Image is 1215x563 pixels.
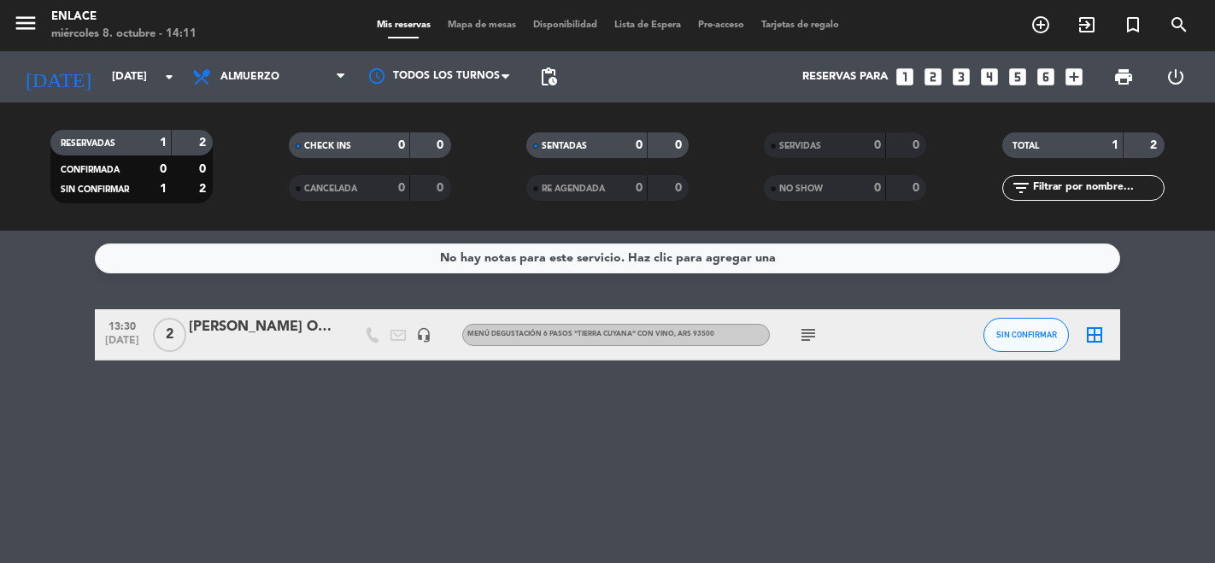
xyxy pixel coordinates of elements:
strong: 0 [874,182,881,194]
span: Mis reservas [368,21,439,30]
i: looks_4 [978,66,1001,88]
span: CANCELADA [304,185,357,193]
strong: 0 [913,139,923,151]
strong: 0 [636,139,643,151]
strong: 0 [675,182,685,194]
span: CHECK INS [304,142,351,150]
span: Mapa de mesas [439,21,525,30]
i: exit_to_app [1077,15,1097,35]
span: 2 [153,318,186,352]
i: looks_6 [1035,66,1057,88]
div: Enlace [51,9,197,26]
span: SIN CONFIRMAR [996,330,1057,339]
strong: 2 [1150,139,1160,151]
button: menu [13,10,38,42]
button: SIN CONFIRMAR [983,318,1069,352]
i: [DATE] [13,58,103,96]
i: power_settings_new [1165,67,1186,87]
span: [DATE] [101,335,144,355]
i: turned_in_not [1123,15,1143,35]
strong: 2 [199,137,209,149]
span: Menú degustación 6 pasos "TIERRA CUYANA" con vino [467,331,714,337]
strong: 1 [160,183,167,195]
span: CONFIRMADA [61,166,120,174]
span: SERVIDAS [779,142,821,150]
span: Pre-acceso [690,21,753,30]
span: NO SHOW [779,185,823,193]
span: , ARS 93500 [674,331,714,337]
span: SIN CONFIRMAR [61,185,129,194]
span: pending_actions [538,67,559,87]
strong: 0 [636,182,643,194]
div: No hay notas para este servicio. Haz clic para agregar una [440,249,776,268]
strong: 0 [398,182,405,194]
i: arrow_drop_down [159,67,179,87]
span: Disponibilidad [525,21,606,30]
span: Reservas para [802,70,888,84]
strong: 0 [437,139,447,151]
strong: 0 [160,163,167,175]
strong: 0 [199,163,209,175]
i: search [1169,15,1189,35]
div: LOG OUT [1150,51,1203,103]
strong: 0 [675,139,685,151]
i: menu [13,10,38,36]
i: add_circle_outline [1030,15,1051,35]
strong: 0 [398,139,405,151]
i: headset_mic [416,327,431,343]
strong: 0 [874,139,881,151]
span: SENTADAS [542,142,587,150]
i: border_all [1084,325,1105,345]
i: filter_list [1011,178,1031,198]
span: Almuerzo [220,71,279,83]
i: looks_two [922,66,944,88]
i: looks_3 [950,66,972,88]
i: add_box [1063,66,1085,88]
strong: 1 [1112,139,1118,151]
span: Lista de Espera [606,21,690,30]
i: looks_5 [1007,66,1029,88]
div: miércoles 8. octubre - 14:11 [51,26,197,43]
i: subject [798,325,819,345]
div: [PERSON_NAME] Oss Emer x 2 [189,316,334,338]
span: print [1113,67,1134,87]
span: RESERVADAS [61,139,115,148]
strong: 1 [160,137,167,149]
strong: 2 [199,183,209,195]
input: Filtrar por nombre... [1031,179,1164,197]
strong: 0 [437,182,447,194]
span: Tarjetas de regalo [753,21,848,30]
span: 13:30 [101,315,144,335]
span: TOTAL [1012,142,1039,150]
i: looks_one [894,66,916,88]
span: RE AGENDADA [542,185,605,193]
strong: 0 [913,182,923,194]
